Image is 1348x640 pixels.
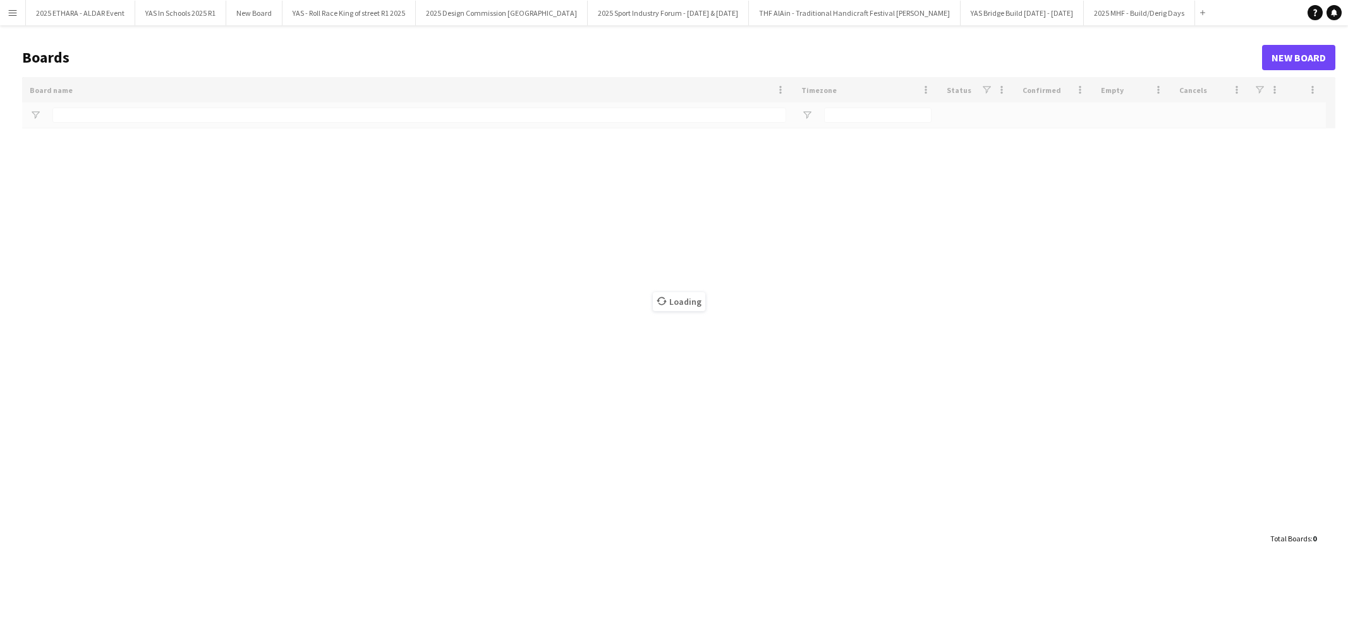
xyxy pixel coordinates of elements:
[588,1,749,25] button: 2025 Sport Industry Forum - [DATE] & [DATE]
[22,48,1262,67] h1: Boards
[1313,534,1316,543] span: 0
[653,292,705,311] span: Loading
[961,1,1084,25] button: YAS Bridge Build [DATE] - [DATE]
[1270,526,1316,551] div: :
[26,1,135,25] button: 2025 ETHARA - ALDAR Event
[135,1,226,25] button: YAS In Schools 2025 R1
[1084,1,1195,25] button: 2025 MHF - Build/Derig Days
[226,1,282,25] button: New Board
[416,1,588,25] button: 2025 Design Commission [GEOGRAPHIC_DATA]
[1270,534,1311,543] span: Total Boards
[1262,45,1335,70] a: New Board
[749,1,961,25] button: THF AlAin - Traditional Handicraft Festival [PERSON_NAME]
[282,1,416,25] button: YAS - Roll Race King of street R1 2025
